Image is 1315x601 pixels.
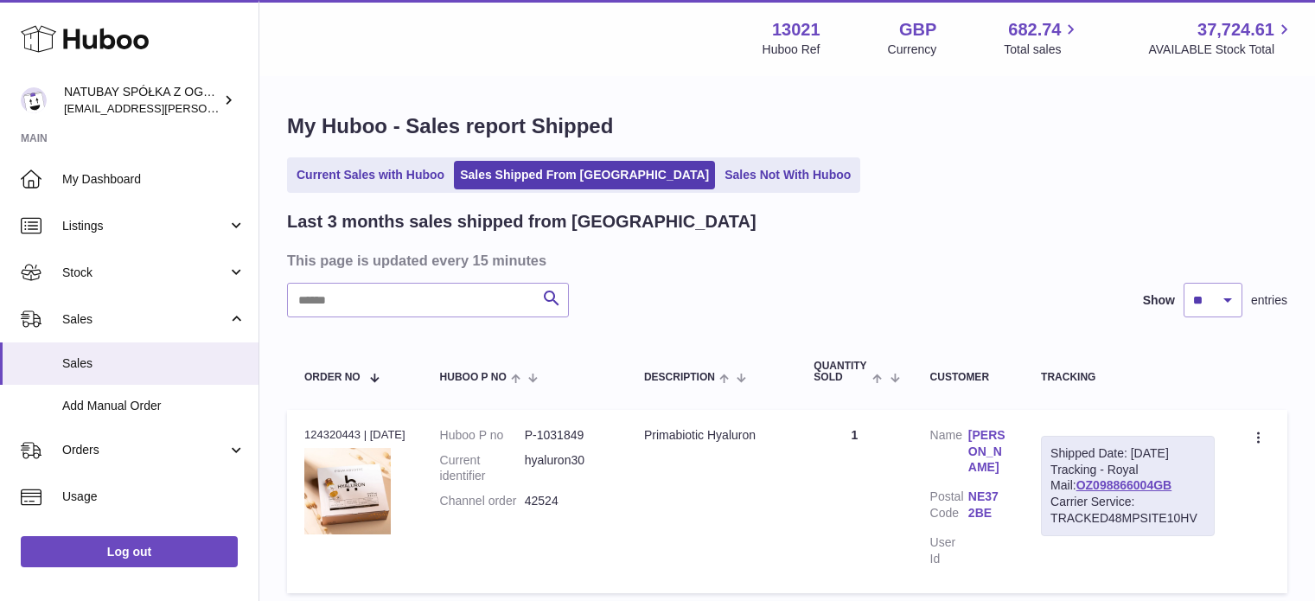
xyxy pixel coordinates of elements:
[287,251,1283,270] h3: This page is updated every 15 minutes
[62,489,246,505] span: Usage
[1148,18,1294,58] a: 37,724.61 AVAILABLE Stock Total
[1251,292,1287,309] span: entries
[62,355,246,372] span: Sales
[644,427,779,444] div: Primabiotic Hyaluron
[62,311,227,328] span: Sales
[1076,478,1172,492] a: OZ098866004GB
[62,442,227,458] span: Orders
[814,361,868,383] span: Quantity Sold
[440,372,507,383] span: Huboo P no
[1004,18,1081,58] a: 682.74 Total sales
[968,427,1006,476] a: [PERSON_NAME]
[1041,372,1215,383] div: Tracking
[968,489,1006,521] a: NE37 2BE
[290,161,450,189] a: Current Sales with Huboo
[304,427,405,443] div: 124320443 | [DATE]
[930,372,1007,383] div: Customer
[1008,18,1061,42] span: 682.74
[62,265,227,281] span: Stock
[64,84,220,117] div: NATUBAY SPÓŁKA Z OGRANICZONĄ ODPOWIEDZIALNOŚCIĄ
[644,372,715,383] span: Description
[304,372,361,383] span: Order No
[304,448,391,534] img: 130211740407413.jpg
[772,18,820,42] strong: 13021
[1050,445,1205,462] div: Shipped Date: [DATE]
[62,171,246,188] span: My Dashboard
[440,452,525,485] dt: Current identifier
[1041,436,1215,536] div: Tracking - Royal Mail:
[930,489,968,526] dt: Postal Code
[1050,494,1205,527] div: Carrier Service: TRACKED48MPSITE10HV
[930,534,968,567] dt: User Id
[62,398,246,414] span: Add Manual Order
[718,161,857,189] a: Sales Not With Huboo
[1004,42,1081,58] span: Total sales
[525,493,610,509] dd: 42524
[796,410,912,593] td: 1
[62,218,227,234] span: Listings
[1197,18,1274,42] span: 37,724.61
[1148,42,1294,58] span: AVAILABLE Stock Total
[440,427,525,444] dt: Huboo P no
[21,87,47,113] img: kacper.antkowski@natubay.pl
[64,101,347,115] span: [EMAIL_ADDRESS][PERSON_NAME][DOMAIN_NAME]
[287,210,756,233] h2: Last 3 months sales shipped from [GEOGRAPHIC_DATA]
[454,161,715,189] a: Sales Shipped From [GEOGRAPHIC_DATA]
[763,42,820,58] div: Huboo Ref
[287,112,1287,140] h1: My Huboo - Sales report Shipped
[899,18,936,42] strong: GBP
[440,493,525,509] dt: Channel order
[525,452,610,485] dd: hyaluron30
[525,427,610,444] dd: P-1031849
[930,427,968,481] dt: Name
[1143,292,1175,309] label: Show
[888,42,937,58] div: Currency
[21,536,238,567] a: Log out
